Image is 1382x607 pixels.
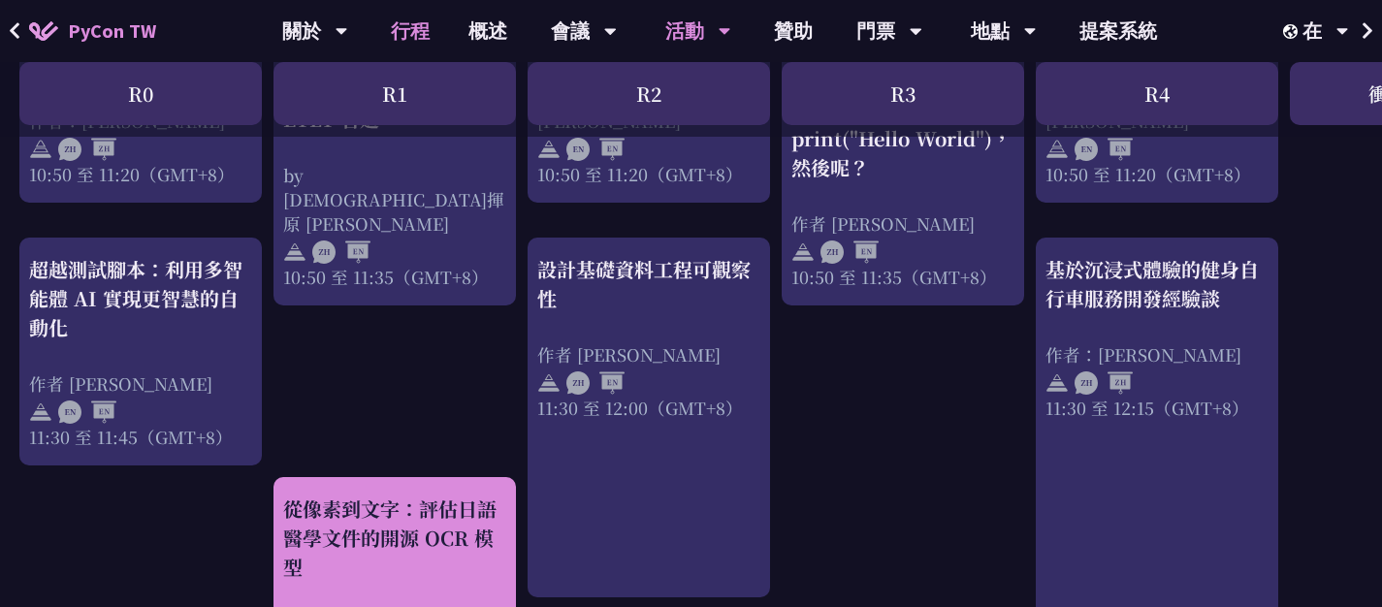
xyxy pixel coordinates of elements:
font: 基於沉浸式體驗的健身自行車服務開發經驗談 [1045,255,1259,312]
img: svg+xml;base64,PHN2ZyB4bWxucz0iaHR0cDovL3d3dy53My5vcmcvMjAwMC9zdmciIHdpZHRoPSIyNCIgaGVpZ2h0PSIyNC... [29,138,52,161]
img: ZHEN.371966e.svg [312,241,370,265]
font: 地點 [971,18,1010,43]
font: 作者：[PERSON_NAME] [1045,342,1241,367]
font: 活動 [665,18,704,43]
font: R1 [382,80,407,108]
img: svg+xml;base64,PHN2ZyB4bWxucz0iaHR0cDovL3d3dy53My5vcmcvMjAwMC9zdmciIHdpZHRoPSIyNCIgaGVpZ2h0PSIyNC... [791,241,815,265]
img: svg+xml;base64,PHN2ZyB4bWxucz0iaHR0cDovL3d3dy53My5vcmcvMjAwMC9zdmciIHdpZHRoPSIyNCIgaGVpZ2h0PSIyNC... [283,241,306,265]
font: 提案系統 [1079,18,1157,43]
font: 關於 [282,18,321,43]
font: R0 [128,80,153,108]
font: 概述 [468,18,507,43]
font: 贊助 [774,18,813,43]
img: PyCon TW 2025 首頁圖標 [29,21,58,41]
font: 10:50 至 11:35（GMT+8） [283,265,489,289]
font: 超越測試腳本：利用多智能體 AI 實現更智慧的自動化 [29,255,242,341]
img: ENEN.5a408d1.svg [566,138,625,161]
font: 10:50 至 11:35（GMT+8） [791,265,997,289]
font: print("Hello World")，然後呢？ [791,124,1012,181]
font: 11:30 至 11:45（GMT+8） [29,425,233,449]
font: 作者 [PERSON_NAME] [537,342,721,367]
a: 設計基礎資料工程可觀察性 作者 [PERSON_NAME] 11:30 至 12:00（GMT+8） [537,255,760,420]
font: 從像素到文字：評估日語醫學文件的開源 OCR 模型 [283,495,497,581]
img: ENEN.5a408d1.svg [1075,138,1133,161]
font: R4 [1144,80,1170,108]
img: ZHEN.371966e.svg [566,371,625,395]
font: R2 [636,80,661,108]
font: 會議 [551,18,590,43]
font: 10:50 至 11:20（GMT+8） [29,162,235,186]
font: R3 [890,80,916,108]
font: 在 [1302,18,1322,43]
font: by [DEMOGRAPHIC_DATA]揮原 [PERSON_NAME] [283,163,504,236]
font: 10:50 至 11:20（GMT+8） [1045,162,1251,186]
img: ZHEN.371966e.svg [820,241,879,265]
img: 區域設定圖標 [1283,24,1302,39]
img: ZHZH.38617ef.svg [58,138,116,161]
img: ZHZH.38617ef.svg [1075,371,1133,395]
img: svg+xml;base64,PHN2ZyB4bWxucz0iaHR0cDovL3d3dy53My5vcmcvMjAwMC9zdmciIHdpZHRoPSIyNCIgaGVpZ2h0PSIyNC... [537,138,561,161]
font: 作者 [PERSON_NAME] [791,211,975,236]
font: PyCon TW [68,18,156,43]
a: 基於沉浸式體驗的健身自行車服務開發經驗談 作者：[PERSON_NAME] 11:30 至 12:15（GMT+8） [1045,255,1269,420]
font: 11:30 至 12:00（GMT+8） [537,396,743,420]
a: PyCon TW [10,7,176,55]
img: svg+xml;base64,PHN2ZyB4bWxucz0iaHR0cDovL3d3dy53My5vcmcvMjAwMC9zdmciIHdpZHRoPSIyNCIgaGVpZ2h0PSIyNC... [29,400,52,424]
img: svg+xml;base64,PHN2ZyB4bWxucz0iaHR0cDovL3d3dy53My5vcmcvMjAwMC9zdmciIHdpZHRoPSIyNCIgaGVpZ2h0PSIyNC... [1045,371,1069,395]
font: 10:50 至 11:20（GMT+8） [537,162,743,186]
img: svg+xml;base64,PHN2ZyB4bWxucz0iaHR0cDovL3d3dy53My5vcmcvMjAwMC9zdmciIHdpZHRoPSIyNCIgaGVpZ2h0PSIyNC... [1045,138,1069,161]
font: 設計基礎資料工程可觀察性 [537,255,751,312]
font: 11:30 至 12:15（GMT+8） [1045,396,1249,420]
font: 作者 [PERSON_NAME] [29,371,212,396]
a: 超越測試腳本：利用多智能體 AI 實現更智慧的自動化 作者 [PERSON_NAME] 11:30 至 11:45（GMT+8） [29,255,252,449]
img: svg+xml;base64,PHN2ZyB4bWxucz0iaHR0cDovL3d3dy53My5vcmcvMjAwMC9zdmciIHdpZHRoPSIyNCIgaGVpZ2h0PSIyNC... [537,371,561,395]
font: 門票 [856,18,895,43]
font: 行程 [391,18,430,43]
img: ENEN.5a408d1.svg [58,400,116,424]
